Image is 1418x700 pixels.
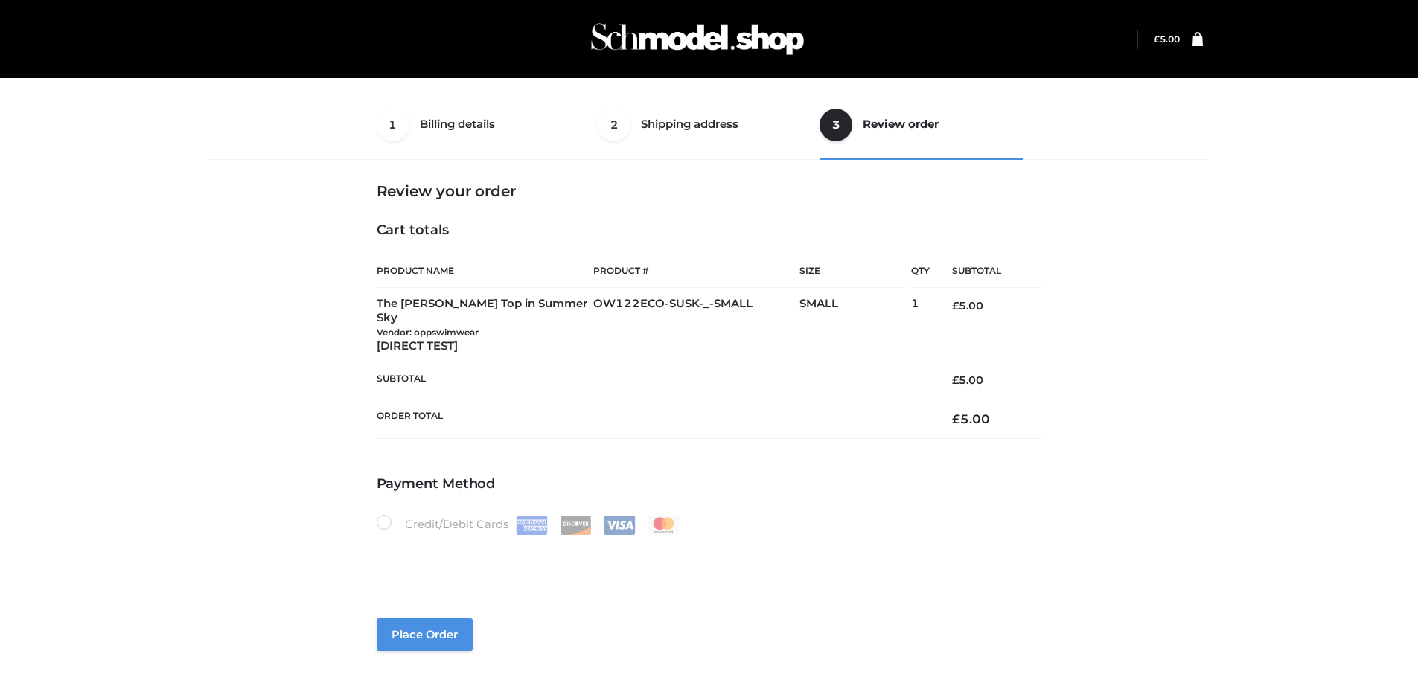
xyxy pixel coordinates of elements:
bdi: 5.00 [952,299,983,312]
bdi: 5.00 [1154,33,1180,45]
label: Credit/Debit Cards [377,515,681,535]
h4: Cart totals [377,222,1042,239]
img: Schmodel Admin 964 [586,10,809,68]
img: Amex [516,516,548,535]
span: £ [952,373,959,387]
a: £5.00 [1154,33,1180,45]
span: £ [1154,33,1160,45]
bdi: 5.00 [952,411,990,426]
img: Discover [560,516,592,535]
th: Product # [593,254,799,288]
img: Visa [604,516,636,535]
td: SMALL [799,288,911,362]
th: Product Name [377,254,594,288]
small: Vendor: oppswimwear [377,327,479,338]
span: £ [952,411,960,426]
span: £ [952,299,959,312]
td: The [PERSON_NAME] Top in Summer Sky [DIRECT TEST] [377,288,594,362]
th: Qty [911,254,930,288]
th: Order Total [377,399,930,438]
th: Size [799,254,904,288]
img: Mastercard [648,516,680,535]
td: 1 [911,288,930,362]
th: Subtotal [377,362,930,399]
h3: Review your order [377,182,1042,200]
h4: Payment Method [377,476,1042,492]
button: Place order [377,618,473,651]
td: OW122ECO-SUSK-_-SMALL [593,288,799,362]
bdi: 5.00 [952,373,983,387]
iframe: Secure payment input frame [374,532,1039,586]
th: Subtotal [930,254,1041,288]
